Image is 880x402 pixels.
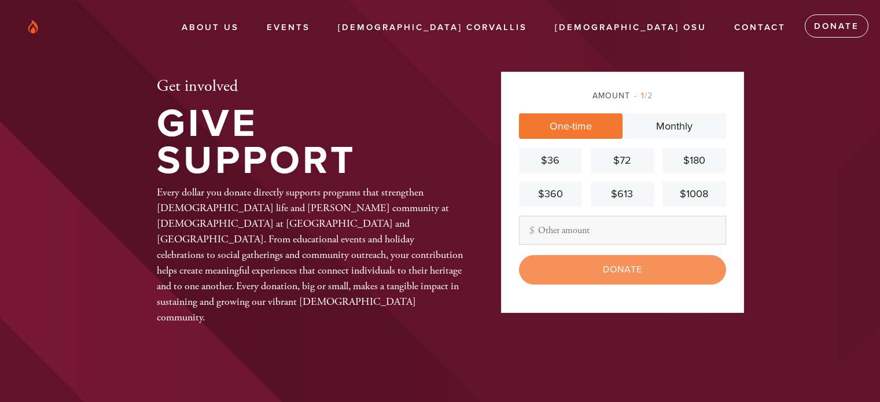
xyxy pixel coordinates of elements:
[329,17,536,39] a: [DEMOGRAPHIC_DATA] Corvallis
[519,113,623,139] a: One-time
[591,148,654,173] a: $72
[641,91,645,101] span: 1
[726,17,794,39] a: Contact
[591,182,654,206] a: $613
[805,14,868,38] a: Donate
[519,216,726,245] input: Other amount
[623,113,726,139] a: Monthly
[667,186,721,202] div: $1008
[157,185,463,325] div: Every dollar you donate directly supports programs that strengthen [DEMOGRAPHIC_DATA] life and [P...
[662,182,726,206] a: $1008
[546,17,715,39] a: [DEMOGRAPHIC_DATA] OSU
[662,148,726,173] a: $180
[524,186,577,202] div: $360
[258,17,319,39] a: Events
[157,105,463,180] h1: Give Support
[519,182,582,206] a: $360
[595,186,649,202] div: $613
[519,90,726,102] div: Amount
[519,148,582,173] a: $36
[524,153,577,168] div: $36
[157,77,463,97] h2: Get involved
[634,91,653,101] span: /2
[17,6,49,47] img: Your%20paragraph%20text_20250924_223515_0000.png%20%284%29_0.png
[173,17,248,39] a: About us
[595,153,649,168] div: $72
[667,153,721,168] div: $180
